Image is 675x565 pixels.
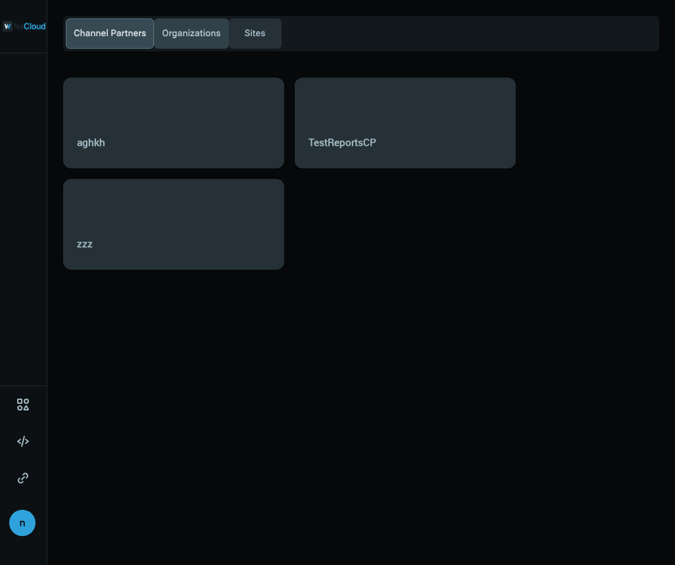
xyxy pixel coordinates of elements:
span: Sites [242,27,268,41]
img: logo.png [3,8,45,45]
span: Organizations [159,27,223,41]
nx-search-highlight: aghkh [77,135,105,149]
nx-search-highlight: zzz [77,237,93,250]
button: Sites [229,18,282,49]
nx-search-highlight: TestReportsCP [309,135,376,149]
button: Organizations [154,18,228,49]
button: Channel Partners [66,18,154,49]
div: n [9,510,36,536]
span: Channel Partners [71,27,149,41]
